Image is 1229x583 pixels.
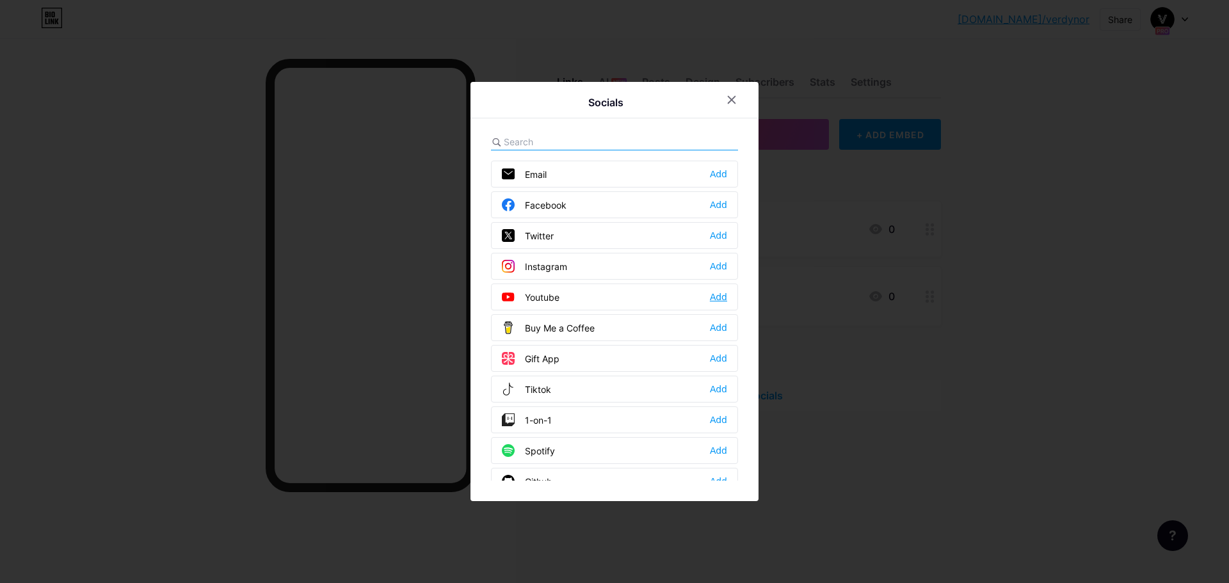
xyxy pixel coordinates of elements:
div: Add [710,321,727,334]
div: Add [710,260,727,273]
div: Add [710,444,727,457]
div: Email [502,168,547,180]
div: Gift App [502,352,559,365]
input: Search [504,135,645,148]
div: Add [710,475,727,488]
div: Add [710,291,727,303]
div: Add [710,413,727,426]
div: Add [710,198,727,211]
div: Buy Me a Coffee [502,321,595,334]
div: Tiktok [502,383,551,395]
div: Add [710,383,727,395]
div: 1-on-1 [502,413,552,426]
div: Twitter [502,229,554,242]
div: Github [502,475,552,488]
div: Socials [588,95,623,110]
div: Add [710,229,727,242]
div: Youtube [502,291,559,303]
div: Add [710,168,727,180]
div: Facebook [502,198,566,211]
div: Add [710,352,727,365]
div: Instagram [502,260,567,273]
div: Spotify [502,444,555,457]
